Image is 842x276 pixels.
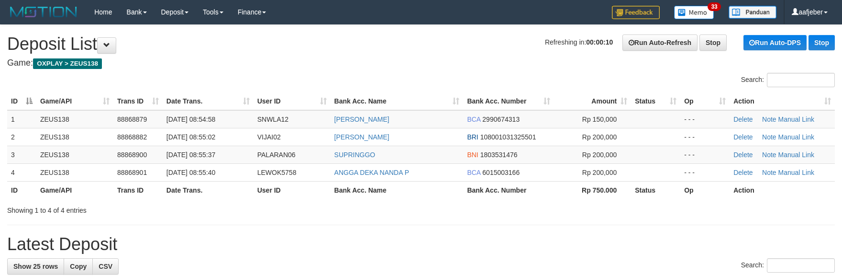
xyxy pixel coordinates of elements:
th: Op: activate to sort column ascending [680,92,730,110]
img: Feedback.jpg [612,6,660,19]
span: Rp 150,000 [582,115,617,123]
th: Op [680,181,730,199]
span: Rp 200,000 [582,133,617,141]
span: Copy 2990674313 to clipboard [482,115,520,123]
th: ID [7,181,36,199]
th: Bank Acc. Name [331,181,464,199]
td: ZEUS138 [36,128,113,146]
span: [DATE] 08:55:40 [166,169,215,176]
span: Copy 6015003166 to clipboard [482,169,520,176]
span: Copy 108001031325501 to clipboard [480,133,536,141]
td: - - - [680,128,730,146]
div: Showing 1 to 4 of 4 entries [7,202,343,215]
a: Show 25 rows [7,258,64,275]
input: Search: [767,258,835,273]
span: 88868901 [117,169,147,176]
strong: 00:00:10 [586,38,613,46]
th: Amount: activate to sort column ascending [554,92,631,110]
a: Run Auto-DPS [743,35,807,50]
th: User ID: activate to sort column ascending [254,92,331,110]
a: Delete [733,133,753,141]
a: Manual Link [778,115,815,123]
span: 88868882 [117,133,147,141]
th: Trans ID [113,181,163,199]
th: Date Trans. [163,181,254,199]
a: Manual Link [778,133,815,141]
a: SUPRINGGO [334,151,376,159]
span: Refreshing in: [545,38,613,46]
span: Copy [70,263,87,270]
a: Stop [699,34,727,51]
a: Stop [809,35,835,50]
th: Game/API: activate to sort column ascending [36,92,113,110]
img: Button%20Memo.svg [674,6,714,19]
a: Delete [733,115,753,123]
a: [PERSON_NAME] [334,115,389,123]
span: VIJAI02 [257,133,281,141]
td: - - - [680,163,730,181]
td: 1 [7,110,36,128]
h4: Game: [7,58,835,68]
img: panduan.png [729,6,776,19]
h1: Latest Deposit [7,235,835,254]
th: Action: activate to sort column ascending [730,92,835,110]
a: Copy [64,258,93,275]
a: Note [762,169,776,176]
span: Show 25 rows [13,263,58,270]
span: Copy 1803531476 to clipboard [480,151,518,159]
td: 2 [7,128,36,146]
th: Status: activate to sort column ascending [631,92,680,110]
th: Rp 750.000 [554,181,631,199]
td: - - - [680,110,730,128]
th: User ID [254,181,331,199]
td: 3 [7,146,36,163]
span: BNI [467,151,478,159]
span: 88868900 [117,151,147,159]
th: ID: activate to sort column descending [7,92,36,110]
span: PALARAN06 [257,151,296,159]
span: Rp 200,000 [582,151,617,159]
span: SNWLA12 [257,115,288,123]
td: - - - [680,146,730,163]
span: 33 [708,2,720,11]
th: Status [631,181,680,199]
img: MOTION_logo.png [7,5,80,19]
th: Trans ID: activate to sort column ascending [113,92,163,110]
td: ZEUS138 [36,146,113,163]
a: Note [762,115,776,123]
a: Delete [733,151,753,159]
span: [DATE] 08:54:58 [166,115,215,123]
a: [PERSON_NAME] [334,133,389,141]
th: Action [730,181,835,199]
a: Delete [733,169,753,176]
a: Note [762,151,776,159]
input: Search: [767,73,835,87]
th: Bank Acc. Number [463,181,554,199]
span: [DATE] 08:55:02 [166,133,215,141]
span: BCA [467,115,480,123]
a: Manual Link [778,169,815,176]
th: Date Trans.: activate to sort column ascending [163,92,254,110]
span: BRI [467,133,478,141]
span: CSV [99,263,112,270]
td: ZEUS138 [36,163,113,181]
label: Search: [741,258,835,273]
th: Game/API [36,181,113,199]
span: Rp 200,000 [582,169,617,176]
a: ANGGA DEKA NANDA P [334,169,409,176]
th: Bank Acc. Name: activate to sort column ascending [331,92,464,110]
span: [DATE] 08:55:37 [166,151,215,159]
a: CSV [92,258,119,275]
a: Note [762,133,776,141]
td: ZEUS138 [36,110,113,128]
span: 88868879 [117,115,147,123]
h1: Deposit List [7,34,835,54]
span: OXPLAY > ZEUS138 [33,58,102,69]
a: Manual Link [778,151,815,159]
span: BCA [467,169,480,176]
label: Search: [741,73,835,87]
span: LEWOK5758 [257,169,297,176]
a: Run Auto-Refresh [622,34,698,51]
th: Bank Acc. Number: activate to sort column ascending [463,92,554,110]
td: 4 [7,163,36,181]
